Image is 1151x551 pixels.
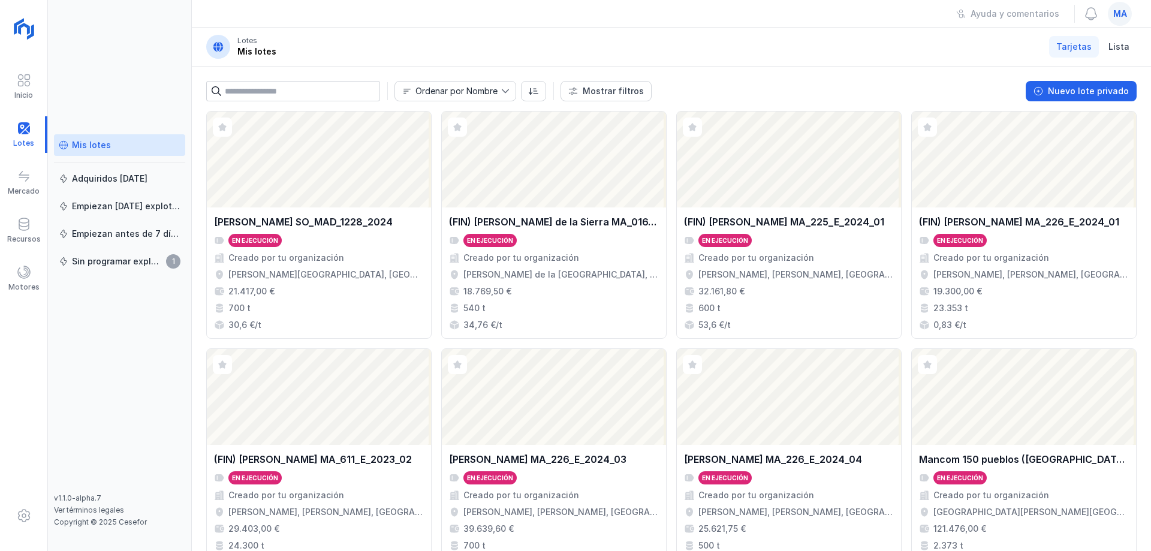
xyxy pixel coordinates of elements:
[463,302,486,314] div: 540 t
[72,139,111,151] div: Mis lotes
[206,111,432,339] a: [PERSON_NAME] SO_MAD_1228_2024En ejecuciónCreado por tu organización[PERSON_NAME][GEOGRAPHIC_DATA...
[919,215,1119,229] div: (FIN) [PERSON_NAME] MA_226_E_2024_01
[933,523,986,535] div: 121.476,00 €
[911,111,1137,339] a: (FIN) [PERSON_NAME] MA_226_E_2024_01En ejecuciónCreado por tu organización[PERSON_NAME], [PERSON_...
[467,474,513,482] div: En ejecución
[449,452,626,466] div: [PERSON_NAME] MA_226_E_2024_03
[232,236,278,245] div: En ejecución
[14,91,33,100] div: Inicio
[232,474,278,482] div: En ejecución
[72,255,162,267] div: Sin programar explotación
[463,319,502,331] div: 34,76 €/t
[933,269,1129,281] div: [PERSON_NAME], [PERSON_NAME], [GEOGRAPHIC_DATA], [GEOGRAPHIC_DATA]
[1113,8,1127,20] span: ma
[228,252,344,264] div: Creado por tu organización
[933,319,966,331] div: 0,83 €/t
[54,223,185,245] a: Empiezan antes de 7 días
[228,285,275,297] div: 21.417,00 €
[463,489,579,501] div: Creado por tu organización
[1026,81,1137,101] button: Nuevo lote privado
[415,87,498,95] div: Ordenar por Nombre
[237,46,276,58] div: Mis lotes
[54,251,185,272] a: Sin programar explotación1
[463,269,659,281] div: [PERSON_NAME] de la [GEOGRAPHIC_DATA], [GEOGRAPHIC_DATA], [GEOGRAPHIC_DATA], [GEOGRAPHIC_DATA]
[684,215,884,229] div: (FIN) [PERSON_NAME] MA_225_E_2024_01
[698,302,721,314] div: 600 t
[698,269,894,281] div: [PERSON_NAME], [PERSON_NAME], [GEOGRAPHIC_DATA], [GEOGRAPHIC_DATA]
[463,523,514,535] div: 39.639,60 €
[228,319,261,331] div: 30,6 €/t
[676,111,902,339] a: (FIN) [PERSON_NAME] MA_225_E_2024_01En ejecuciónCreado por tu organización[PERSON_NAME], [PERSON_...
[702,236,748,245] div: En ejecución
[698,252,814,264] div: Creado por tu organización
[395,82,501,101] span: Nombre
[72,200,180,212] div: Empiezan [DATE] explotación
[54,505,124,514] a: Ver términos legales
[449,215,659,229] div: (FIN) [PERSON_NAME] de la Sierra MA_016_E_2024_01
[72,228,180,240] div: Empiezan antes de 7 días
[1048,85,1129,97] div: Nuevo lote privado
[1049,36,1099,58] a: Tarjetas
[72,173,147,185] div: Adquiridos [DATE]
[54,168,185,189] a: Adquiridos [DATE]
[919,452,1129,466] div: Mancom 150 pueblos ([GEOGRAPHIC_DATA]) SO_MAD_1186_2024
[1108,41,1129,53] span: Lista
[214,452,412,466] div: (FIN) [PERSON_NAME] MA_611_E_2023_02
[463,506,659,518] div: [PERSON_NAME], [PERSON_NAME], [GEOGRAPHIC_DATA], [GEOGRAPHIC_DATA]
[8,282,40,292] div: Motores
[8,186,40,196] div: Mercado
[441,111,667,339] a: (FIN) [PERSON_NAME] de la Sierra MA_016_E_2024_01En ejecuciónCreado por tu organización[PERSON_NA...
[937,236,983,245] div: En ejecución
[583,85,644,97] div: Mostrar filtros
[214,215,393,229] div: [PERSON_NAME] SO_MAD_1228_2024
[698,489,814,501] div: Creado por tu organización
[1056,41,1092,53] span: Tarjetas
[463,252,579,264] div: Creado por tu organización
[228,269,424,281] div: [PERSON_NAME][GEOGRAPHIC_DATA], [GEOGRAPHIC_DATA], [GEOGRAPHIC_DATA]
[9,14,39,44] img: logoRight.svg
[166,254,180,269] span: 1
[467,236,513,245] div: En ejecución
[54,134,185,156] a: Mis lotes
[228,506,424,518] div: [PERSON_NAME], [PERSON_NAME], [GEOGRAPHIC_DATA], [GEOGRAPHIC_DATA]
[933,506,1129,518] div: [GEOGRAPHIC_DATA][PERSON_NAME][GEOGRAPHIC_DATA], [GEOGRAPHIC_DATA], [GEOGRAPHIC_DATA]
[702,474,748,482] div: En ejecución
[228,523,279,535] div: 29.403,00 €
[228,302,251,314] div: 700 t
[933,489,1049,501] div: Creado por tu organización
[933,285,982,297] div: 19.300,00 €
[698,523,746,535] div: 25.621,75 €
[228,489,344,501] div: Creado por tu organización
[1101,36,1137,58] a: Lista
[463,285,511,297] div: 18.769,50 €
[54,517,185,527] div: Copyright © 2025 Cesefor
[237,36,257,46] div: Lotes
[933,252,1049,264] div: Creado por tu organización
[698,319,731,331] div: 53,6 €/t
[698,285,745,297] div: 32.161,80 €
[561,81,652,101] button: Mostrar filtros
[948,4,1067,24] button: Ayuda y comentarios
[54,195,185,217] a: Empiezan [DATE] explotación
[54,493,185,503] div: v1.1.0-alpha.7
[684,452,862,466] div: [PERSON_NAME] MA_226_E_2024_04
[7,234,41,244] div: Recursos
[971,8,1059,20] div: Ayuda y comentarios
[698,506,894,518] div: [PERSON_NAME], [PERSON_NAME], [GEOGRAPHIC_DATA], [GEOGRAPHIC_DATA]
[937,474,983,482] div: En ejecución
[933,302,968,314] div: 23.353 t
